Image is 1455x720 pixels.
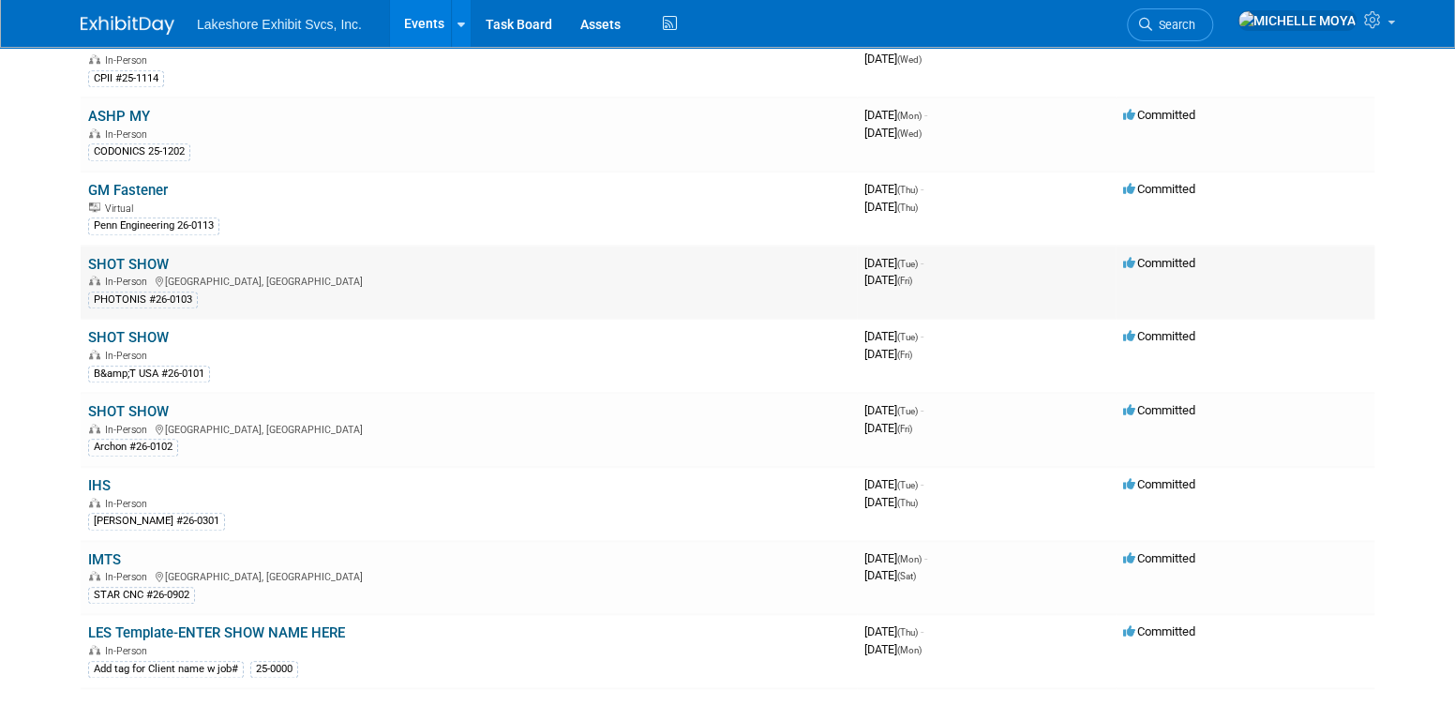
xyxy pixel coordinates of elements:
[105,276,153,288] span: In-Person
[864,182,923,196] span: [DATE]
[864,273,912,287] span: [DATE]
[88,182,168,199] a: GM Fastener
[864,108,927,122] span: [DATE]
[897,276,912,286] span: (Fri)
[1123,329,1195,343] span: Committed
[88,70,164,87] div: CPII #25-1114
[88,513,225,530] div: [PERSON_NAME] #26-0301
[897,350,912,360] span: (Fri)
[105,645,153,657] span: In-Person
[1237,10,1357,31] img: MICHELLE MOYA
[897,406,918,416] span: (Tue)
[897,259,918,269] span: (Tue)
[1123,256,1195,270] span: Committed
[897,424,912,434] span: (Fri)
[88,256,169,273] a: SHOT SHOW
[864,329,923,343] span: [DATE]
[88,273,849,288] div: [GEOGRAPHIC_DATA], [GEOGRAPHIC_DATA]
[88,143,190,160] div: CODONICS 25-1202
[864,568,916,582] span: [DATE]
[897,111,922,121] span: (Mon)
[864,421,912,435] span: [DATE]
[88,661,244,678] div: Add tag for Client name w job#
[921,329,923,343] span: -
[89,202,100,212] img: Virtual Event
[105,424,153,436] span: In-Person
[88,403,169,420] a: SHOT SHOW
[864,52,922,66] span: [DATE]
[864,477,923,491] span: [DATE]
[864,624,923,638] span: [DATE]
[897,554,922,564] span: (Mon)
[105,571,153,583] span: In-Person
[864,403,923,417] span: [DATE]
[89,276,100,285] img: In-Person Event
[897,185,918,195] span: (Thu)
[105,350,153,362] span: In-Person
[197,17,362,32] span: Lakeshore Exhibit Svcs, Inc.
[897,128,922,139] span: (Wed)
[81,16,174,35] img: ExhibitDay
[1123,551,1195,565] span: Committed
[88,587,195,604] div: STAR CNC #26-0902
[864,551,927,565] span: [DATE]
[89,571,100,580] img: In-Person Event
[1123,403,1195,417] span: Committed
[924,551,927,565] span: -
[924,108,927,122] span: -
[1123,477,1195,491] span: Committed
[897,332,918,342] span: (Tue)
[88,421,849,436] div: [GEOGRAPHIC_DATA], [GEOGRAPHIC_DATA]
[864,126,922,140] span: [DATE]
[864,256,923,270] span: [DATE]
[1152,18,1195,32] span: Search
[88,217,219,234] div: Penn Engineering 26-0113
[897,498,918,508] span: (Thu)
[88,108,150,125] a: ASHP MY
[89,498,100,507] img: In-Person Event
[921,403,923,417] span: -
[864,642,922,656] span: [DATE]
[1123,182,1195,196] span: Committed
[1123,108,1195,122] span: Committed
[250,661,298,678] div: 25-0000
[88,624,345,641] a: LES Template-ENTER SHOW NAME HERE
[1127,8,1213,41] a: Search
[89,128,100,138] img: In-Person Event
[89,645,100,654] img: In-Person Event
[921,182,923,196] span: -
[921,256,923,270] span: -
[88,292,198,308] div: PHOTONIS #26-0103
[88,329,169,346] a: SHOT SHOW
[89,424,100,433] img: In-Person Event
[88,366,210,382] div: B&amp;T USA #26-0101
[864,347,912,361] span: [DATE]
[897,54,922,65] span: (Wed)
[921,624,923,638] span: -
[105,202,139,215] span: Virtual
[89,350,100,359] img: In-Person Event
[88,568,849,583] div: [GEOGRAPHIC_DATA], [GEOGRAPHIC_DATA]
[864,200,918,214] span: [DATE]
[897,571,916,581] span: (Sat)
[89,54,100,64] img: In-Person Event
[921,477,923,491] span: -
[105,54,153,67] span: In-Person
[105,128,153,141] span: In-Person
[1123,624,1195,638] span: Committed
[88,439,178,456] div: Archon #26-0102
[897,645,922,655] span: (Mon)
[897,480,918,490] span: (Tue)
[864,495,918,509] span: [DATE]
[897,627,918,637] span: (Thu)
[88,477,111,494] a: IHS
[105,498,153,510] span: In-Person
[88,551,121,568] a: IMTS
[897,202,918,213] span: (Thu)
